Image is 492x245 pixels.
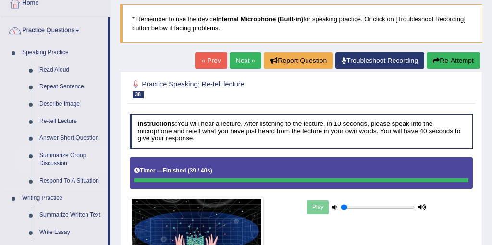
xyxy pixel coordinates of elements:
a: Write Essay [35,224,108,241]
span: 38 [133,91,144,98]
a: Read Aloud [35,61,108,79]
a: Describe Image [35,96,108,113]
h4: You will hear a lecture. After listening to the lecture, in 10 seconds, please speak into the mic... [130,114,473,149]
a: Summarize Written Text [35,207,108,224]
a: Speaking Practice [18,44,108,61]
blockquote: * Remember to use the device for speaking practice. Or click on [Troubleshoot Recording] button b... [120,4,482,43]
a: « Prev [195,52,227,69]
button: Report Question [264,52,333,69]
b: Finished [163,167,186,174]
b: ) [210,167,212,174]
a: Troubleshoot Recording [335,52,424,69]
a: Answer Short Question [35,130,108,147]
b: ( [188,167,190,174]
b: Internal Microphone (Built-in) [216,15,303,23]
a: Re-tell Lecture [35,113,108,130]
a: Practice Questions [0,17,108,41]
a: Repeat Sentence [35,78,108,96]
button: Re-Attempt [427,52,480,69]
b: 39 / 40s [190,167,210,174]
a: Respond To A Situation [35,172,108,190]
a: Next » [230,52,261,69]
a: Writing Practice [18,190,108,207]
a: Summarize Group Discussion [35,147,108,172]
h5: Timer — [134,168,212,174]
h2: Practice Speaking: Re-tell lecture [130,78,343,98]
b: Instructions: [137,120,177,127]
